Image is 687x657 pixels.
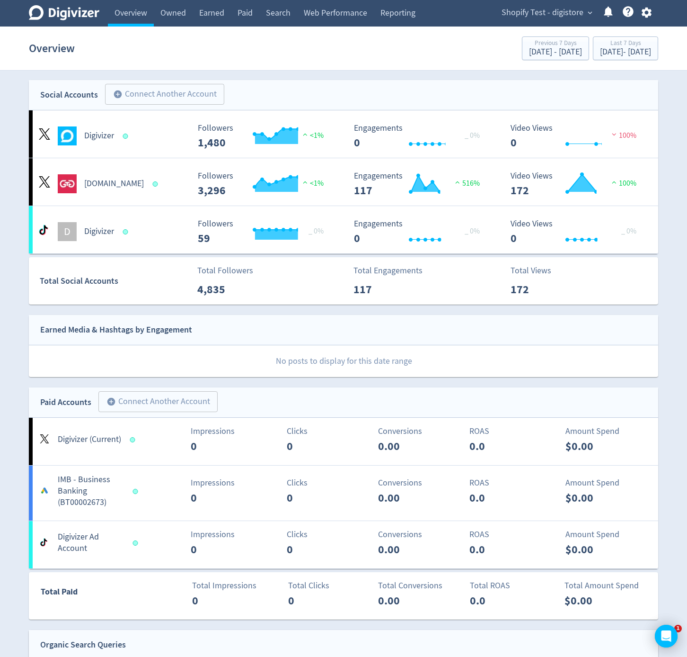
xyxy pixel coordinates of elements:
[29,585,134,603] div: Total Paid
[113,90,123,99] span: add_circle
[564,579,650,592] p: Total Amount Spend
[98,85,224,105] a: Connect Another Account
[565,425,651,438] p: Amount Spend
[287,477,372,489] p: Clicks
[609,179,619,186] img: positive-performance.svg
[655,625,678,648] div: Open Intercom Messenger
[58,174,77,193] img: goto.game undefined
[191,425,276,438] p: Impressions
[29,33,75,63] h1: Overview
[84,226,114,237] h5: Digivizer
[465,131,480,140] span: _ 0%
[123,134,131,139] span: Data last synced: 7 Sep 2025, 12:02pm (AEST)
[529,40,582,48] div: Previous 7 Days
[40,274,191,288] div: Total Social Accounts
[565,541,620,558] p: $0.00
[29,418,658,465] a: Digivizer (Current)Impressions0Clicks0Conversions0.00ROAS0.0Amount Spend$0.00
[378,541,432,558] p: 0.00
[133,540,141,546] span: Data last synced: 7 Sep 2025, 7:01pm (AEST)
[469,477,555,489] p: ROAS
[193,124,335,149] svg: Followers ---
[378,489,432,506] p: 0.00
[453,179,480,188] span: 516%
[84,178,144,189] h5: [DOMAIN_NAME]
[609,131,636,140] span: 100%
[600,40,651,48] div: Last 7 Days
[498,5,595,20] button: Shopify Test - digistore
[565,528,651,541] p: Amount Spend
[674,625,682,632] span: 1
[511,264,565,277] p: Total Views
[29,110,658,158] a: Digivizer undefinedDigivizer Followers --- Followers 1,480 <1% Engagements 0 Engagements 0 _ 0% V...
[469,541,524,558] p: 0.0
[469,489,524,506] p: 0.0
[300,131,324,140] span: <1%
[378,438,432,455] p: 0.00
[288,579,374,592] p: Total Clicks
[153,181,161,187] span: Data last synced: 7 Sep 2025, 11:02pm (AEST)
[191,528,276,541] p: Impressions
[469,528,555,541] p: ROAS
[378,425,464,438] p: Conversions
[300,179,324,188] span: <1%
[353,264,423,277] p: Total Engagements
[91,393,218,412] a: Connect Another Account
[529,48,582,56] div: [DATE] - [DATE]
[58,222,77,241] div: D
[593,36,658,60] button: Last 7 Days[DATE]- [DATE]
[621,226,636,236] span: _ 0%
[58,531,124,554] h5: Digivizer Ad Account
[349,124,491,149] svg: Engagements 0
[378,528,464,541] p: Conversions
[123,229,131,234] span: Data last synced: 8 Sep 2025, 5:01am (AEST)
[506,219,648,244] svg: Video Views 0
[29,206,658,253] a: DDigivizer Followers --- _ 0% Followers 59 Engagements 0 Engagements 0 _ 0% Video Views 0 Video V...
[191,477,276,489] p: Impressions
[40,88,98,102] div: Social Accounts
[287,438,341,455] p: 0
[378,579,464,592] p: Total Conversions
[565,489,620,506] p: $0.00
[609,131,619,138] img: negative-performance.svg
[300,179,310,186] img: positive-performance.svg
[40,638,126,652] div: Organic Search Queries
[308,226,324,236] span: _ 0%
[600,48,651,56] div: [DATE] - [DATE]
[506,171,648,197] svg: Video Views 172
[40,323,192,337] div: Earned Media & Hashtags by Engagement
[98,391,218,412] button: Connect Another Account
[511,281,565,298] p: 172
[522,36,589,60] button: Previous 7 Days[DATE] - [DATE]
[130,437,138,442] span: Data last synced: 8 Sep 2025, 6:01am (AEST)
[40,396,91,409] div: Paid Accounts
[300,131,310,138] img: positive-performance.svg
[609,179,636,188] span: 100%
[378,477,464,489] p: Conversions
[29,345,658,377] p: No posts to display for this date range
[197,281,252,298] p: 4,835
[193,219,335,244] svg: Followers ---
[453,179,462,186] img: positive-performance.svg
[29,158,658,206] a: goto.game undefined[DOMAIN_NAME] Followers --- Followers 3,296 <1% Engagements 117 Engagements 11...
[288,592,343,609] p: 0
[502,5,583,20] span: Shopify Test - digistore
[105,84,224,105] button: Connect Another Account
[565,477,651,489] p: Amount Spend
[349,171,491,197] svg: Engagements 117
[58,474,124,508] h5: IMB - Business Banking (BT00002673)
[191,438,245,455] p: 0
[470,579,555,592] p: Total ROAS
[353,281,408,298] p: 117
[465,226,480,236] span: _ 0%
[29,521,658,568] a: Digivizer Ad AccountImpressions0Clicks0Conversions0.00ROAS0.0Amount Spend$0.00
[193,171,335,197] svg: Followers ---
[506,124,648,149] svg: Video Views 0
[565,438,620,455] p: $0.00
[586,9,594,17] span: expand_more
[287,541,341,558] p: 0
[287,528,372,541] p: Clicks
[191,489,245,506] p: 0
[469,425,555,438] p: ROAS
[287,489,341,506] p: 0
[349,219,491,244] svg: Engagements 0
